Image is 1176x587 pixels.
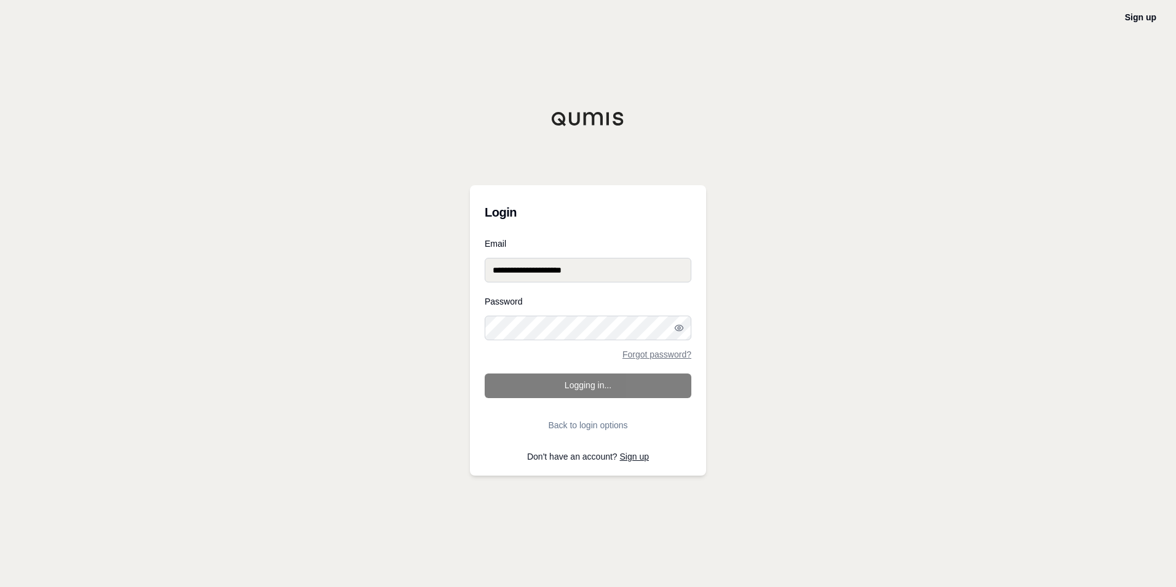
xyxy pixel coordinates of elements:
[551,111,625,126] img: Qumis
[485,413,691,437] button: Back to login options
[485,200,691,225] h3: Login
[1125,12,1156,22] a: Sign up
[485,239,691,248] label: Email
[620,452,649,461] a: Sign up
[485,297,691,306] label: Password
[622,350,691,359] a: Forgot password?
[485,452,691,461] p: Don't have an account?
